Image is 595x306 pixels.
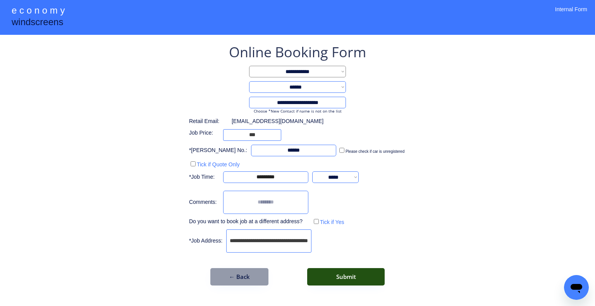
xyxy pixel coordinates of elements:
div: Online Booking Form [229,43,366,62]
button: ← Back [210,268,268,285]
div: Job Price: [189,129,219,137]
label: Please check if car is unregistered [346,149,404,154]
div: [EMAIL_ADDRESS][DOMAIN_NAME] [232,118,323,125]
label: Tick if Yes [320,219,344,225]
div: windscreens [12,15,63,31]
div: Retail Email: [189,118,228,125]
div: e c o n o m y [12,4,65,19]
div: Comments: [189,198,219,206]
label: Tick if Quote Only [197,161,240,168]
div: *Job Time: [189,173,219,181]
button: Submit [307,268,385,285]
div: *Job Address: [189,237,222,245]
div: Do you want to book job at a different address? [189,218,308,226]
iframe: Button to launch messaging window [564,275,589,300]
div: Internal Form [555,6,587,23]
div: Choose *New Contact if name is not on the list [249,108,346,114]
div: *[PERSON_NAME] No.: [189,147,247,154]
